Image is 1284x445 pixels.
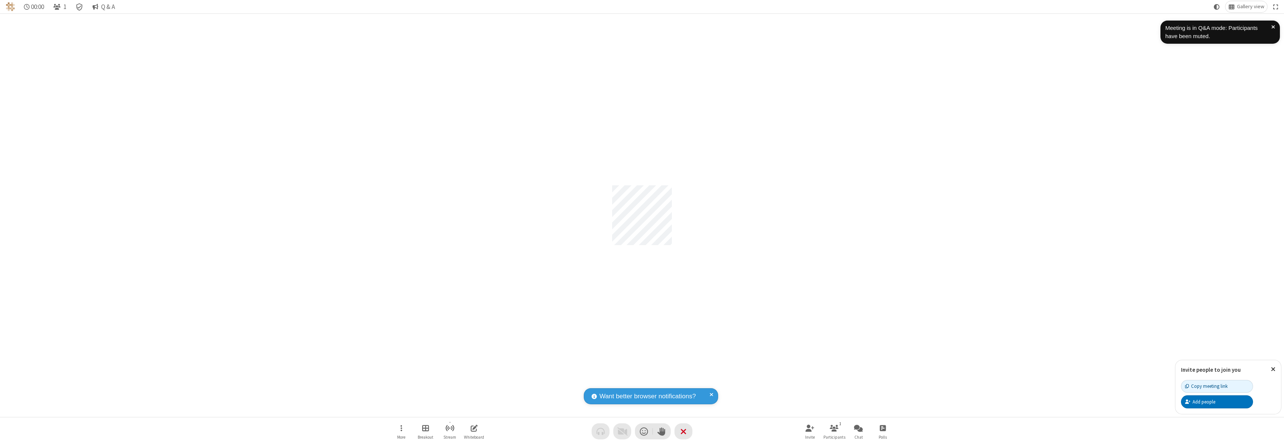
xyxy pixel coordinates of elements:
[1237,4,1264,10] span: Gallery view
[592,423,610,439] button: Audio problem - check your Internet connection or call by phone
[418,435,433,439] span: Breakout
[72,1,87,12] div: Meeting details Encryption enabled
[31,3,44,10] span: 00:00
[837,420,844,427] div: 1
[397,435,405,439] span: More
[872,421,894,442] button: Open poll
[805,435,815,439] span: Invite
[1181,366,1241,373] label: Invite people to join you
[1181,380,1253,393] button: Copy meeting link
[847,421,870,442] button: Open chat
[463,421,485,442] button: Open shared whiteboard
[1265,360,1281,378] button: Close popover
[1185,383,1228,390] div: Copy meeting link
[50,1,69,12] button: Open participant list
[799,421,821,442] button: Invite participants (⌘+Shift+I)
[653,423,671,439] button: Raise hand
[443,435,456,439] span: Stream
[879,435,887,439] span: Polls
[89,1,118,12] button: Q & A
[674,423,692,439] button: End or leave meeting
[823,421,845,442] button: Open participant list
[613,423,631,439] button: Video
[464,435,484,439] span: Whiteboard
[6,2,15,11] img: QA Selenium DO NOT DELETE OR CHANGE
[414,421,437,442] button: Manage Breakout Rooms
[823,435,845,439] span: Participants
[1165,24,1271,41] div: Meeting is in Q&A mode: Participants have been muted.
[63,3,66,10] span: 1
[854,435,863,439] span: Chat
[21,1,47,12] div: Timer
[1181,395,1253,408] button: Add people
[1225,1,1267,12] button: Change layout
[1270,1,1281,12] button: Fullscreen
[599,392,696,401] span: Want better browser notifications?
[635,423,653,439] button: Send a reaction
[101,3,115,10] span: Q & A
[1211,1,1223,12] button: Using system theme
[439,421,461,442] button: Start streaming
[390,421,412,442] button: Open menu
